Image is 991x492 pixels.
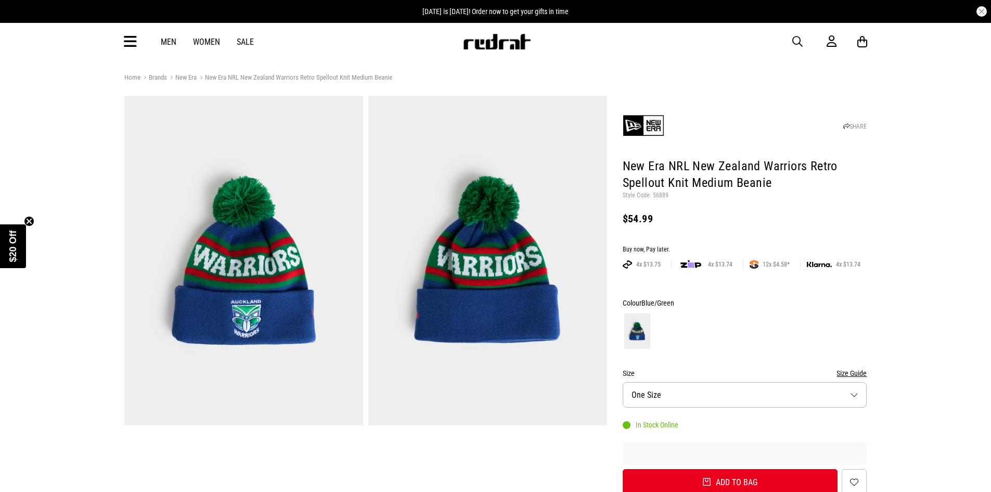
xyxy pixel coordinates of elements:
button: Close teaser [24,216,34,226]
a: SHARE [843,123,867,130]
span: $20 Off [8,230,18,262]
div: In Stock Online [623,421,678,429]
a: New Era [167,73,197,83]
div: Colour [623,297,867,309]
img: New Era Nrl New Zealand Warriors Retro Spellout Knit Medium Beanie in Blue [124,96,363,425]
a: Sale [237,37,254,47]
a: New Era NRL New Zealand Warriors Retro Spellout Knit Medium Beanie [197,73,392,83]
img: Blue/Green [624,313,650,349]
a: Brands [140,73,167,83]
div: Buy now, Pay later. [623,246,867,254]
a: Home [124,73,140,81]
img: New Era [623,105,664,146]
span: Blue/Green [641,299,674,307]
img: KLARNA [807,262,832,268]
span: One Size [632,390,661,400]
img: Redrat logo [462,34,531,49]
span: 4x $13.74 [704,260,737,269]
img: New Era Nrl New Zealand Warriors Retro Spellout Knit Medium Beanie in Blue [368,96,607,425]
img: SPLITPAY [750,260,758,269]
a: Women [193,37,220,47]
span: 4x $13.75 [632,260,665,269]
span: 4x $13.74 [832,260,865,269]
button: One Size [623,382,867,408]
span: [DATE] is [DATE]! Order now to get your gifts in time [422,7,569,16]
div: Size [623,367,867,380]
h1: New Era NRL New Zealand Warriors Retro Spellout Knit Medium Beanie [623,158,867,192]
img: zip [680,259,701,270]
button: Size Guide [836,367,867,380]
p: Style Code: 56889 [623,192,867,200]
div: $54.99 [623,212,867,225]
iframe: Customer reviews powered by Trustpilot [623,448,867,459]
img: AFTERPAY [623,260,632,269]
a: Men [161,37,176,47]
span: 12x $4.58* [758,260,794,269]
